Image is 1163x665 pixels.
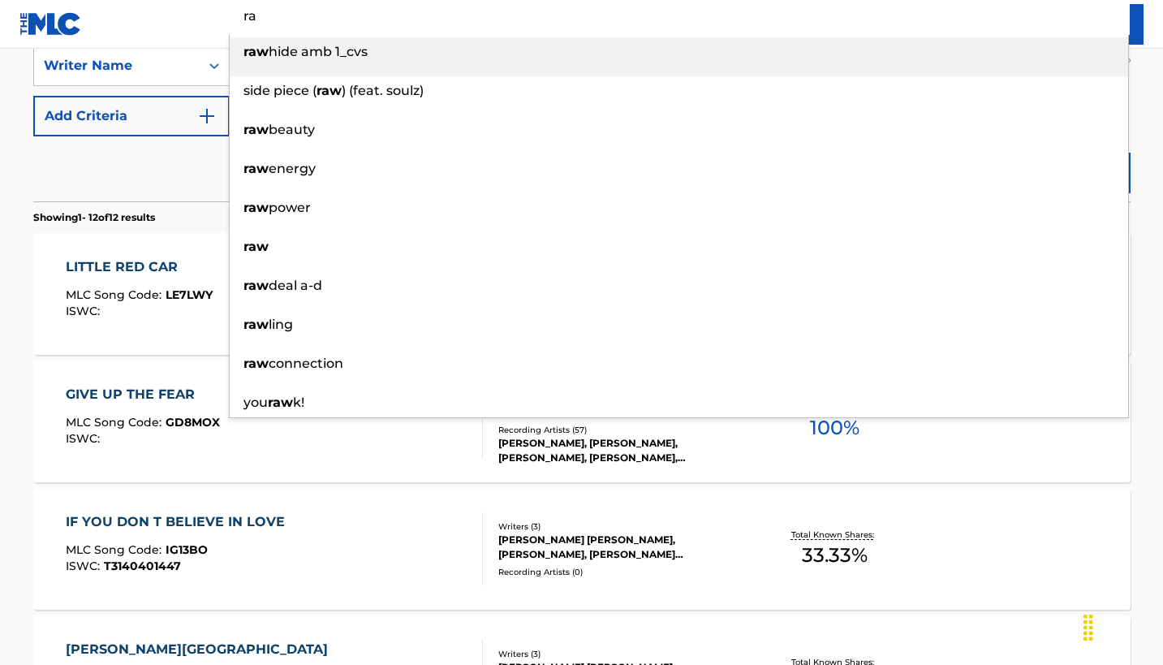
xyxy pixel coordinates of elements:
[33,361,1131,482] a: GIVE UP THE FEARMLC Song Code:GD8MOXISWC:Writers (3)[PERSON_NAME], [PERSON_NAME], [PERSON_NAME]Re...
[268,395,293,410] strong: raw
[498,520,743,533] div: Writers ( 3 )
[810,413,859,443] span: 100 %
[269,278,322,293] span: deal a-d
[66,512,293,532] div: IF YOU DON T BELIEVE IN LOVE
[243,83,317,98] span: side piece (
[66,304,104,318] span: ISWC :
[269,317,293,332] span: ling
[802,541,868,570] span: 33.33 %
[243,200,269,215] strong: raw
[498,533,743,562] div: [PERSON_NAME] [PERSON_NAME], [PERSON_NAME], [PERSON_NAME] [PERSON_NAME]
[66,559,104,573] span: ISWC :
[243,122,269,137] strong: raw
[33,233,1131,355] a: LITTLE RED CARMLC Song Code:LE7LWYISWC:Writers (3)[PERSON_NAME], [PERSON_NAME], [PERSON_NAME]Reco...
[498,424,743,436] div: Recording Artists ( 57 )
[243,317,269,332] strong: raw
[243,161,269,176] strong: raw
[66,542,166,557] span: MLC Song Code :
[342,83,424,98] span: ) (feat. soulz)
[66,257,213,277] div: LITTLE RED CAR
[269,44,368,59] span: hide amb 1_cvs
[166,415,220,430] span: GD8MOX
[66,415,166,430] span: MLC Song Code :
[243,356,269,371] strong: raw
[243,239,269,254] strong: raw
[166,542,208,557] span: IG13BO
[44,56,190,76] div: Writer Name
[197,106,217,126] img: 9d2ae6d4665cec9f34b9.svg
[66,640,336,659] div: [PERSON_NAME][GEOGRAPHIC_DATA]
[33,96,230,136] button: Add Criteria
[33,488,1131,610] a: IF YOU DON T BELIEVE IN LOVEMLC Song Code:IG13BOISWC:T3140401447Writers (3)[PERSON_NAME] [PERSON_...
[19,12,82,36] img: MLC Logo
[1075,603,1101,652] div: Drag
[243,278,269,293] strong: raw
[66,287,166,302] span: MLC Song Code :
[498,648,743,660] div: Writers ( 3 )
[269,122,315,137] span: beauty
[293,395,304,410] span: k!
[66,385,220,404] div: GIVE UP THE FEAR
[104,559,181,573] span: T3140401447
[269,161,316,176] span: energy
[498,566,743,578] div: Recording Artists ( 0 )
[269,200,311,215] span: power
[243,395,268,410] span: you
[166,287,213,302] span: LE7LWY
[1082,587,1163,665] iframe: Chat Widget
[791,529,878,541] p: Total Known Shares:
[33,210,155,225] p: Showing 1 - 12 of 12 results
[66,431,104,446] span: ISWC :
[317,83,342,98] strong: raw
[269,356,343,371] span: connection
[243,44,269,59] strong: raw
[498,436,743,465] div: [PERSON_NAME], [PERSON_NAME], [PERSON_NAME], [PERSON_NAME], [PERSON_NAME]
